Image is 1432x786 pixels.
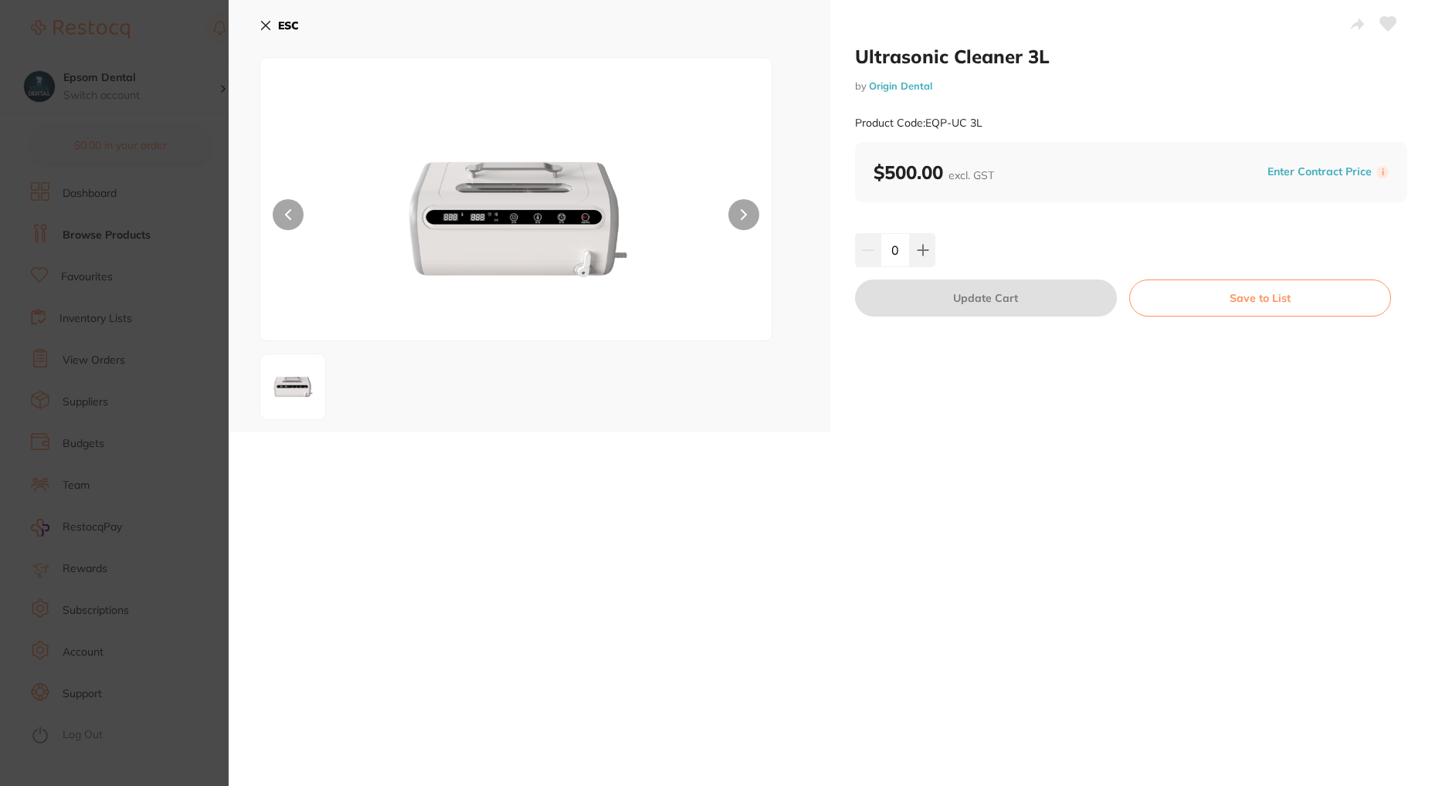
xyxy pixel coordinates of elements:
[265,359,321,415] img: bmc
[855,280,1117,317] button: Update Cart
[855,80,1407,92] small: by
[1376,166,1389,178] label: i
[855,117,982,130] small: Product Code: EQP-UC 3L
[1263,164,1376,179] button: Enter Contract Price
[362,97,669,340] img: bmc
[874,161,994,184] b: $500.00
[260,12,299,39] button: ESC
[1129,280,1391,317] button: Save to List
[278,19,299,32] b: ESC
[869,80,932,92] a: Origin Dental
[948,168,994,182] span: excl. GST
[855,45,1407,68] h2: Ultrasonic Cleaner 3L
